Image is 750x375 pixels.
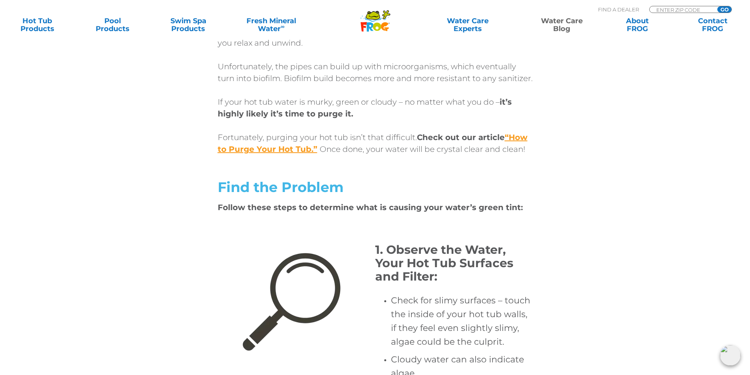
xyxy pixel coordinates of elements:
[237,243,356,361] img: Magnifying Glass
[720,345,741,366] img: openIcon
[717,6,731,13] input: GO
[420,17,515,33] a: Water CareExperts
[281,23,285,30] sup: ∞
[218,96,533,120] p: If your hot tub water is murky, green or cloudy – no matter what you do –
[8,17,67,33] a: Hot TubProducts
[218,61,533,84] p: Unfortunately, the pipes can build up with microorganisms, which eventually turn into biofilm. Bi...
[218,179,344,196] span: Find the Problem
[608,17,667,33] a: AboutFROG
[375,243,533,283] h1: 1. Observe the Water, Your Hot Tub Surfaces and Filter:
[532,17,591,33] a: Water CareBlog
[218,203,523,212] strong: Follow these steps to determine what is causing your water’s green tint:
[391,294,533,349] h4: Check for slimy surfaces – touch the inside of your hot tub walls, if they feel even slightly sli...
[159,17,218,33] a: Swim SpaProducts
[218,131,533,155] p: Fortunately, purging your hot tub isn’t that difficult. Once done, your water will be crystal cle...
[234,17,308,33] a: Fresh MineralWater∞
[598,6,639,13] p: Find A Dealer
[83,17,142,33] a: PoolProducts
[683,17,742,33] a: ContactFROG
[656,6,709,13] input: Zip Code Form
